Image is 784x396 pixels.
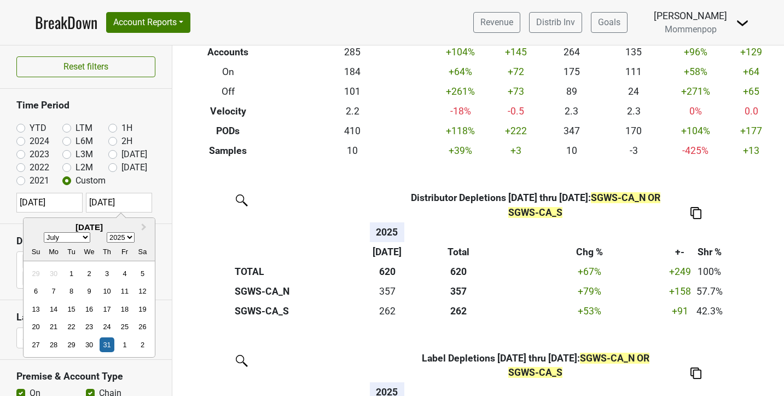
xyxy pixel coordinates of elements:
[602,141,664,160] td: -3
[181,101,275,121] th: Velocity
[28,319,43,334] div: Choose Sunday, July 20th, 2025
[30,122,47,135] label: YTD
[30,174,49,187] label: 2021
[429,62,491,82] td: +64 %
[23,217,155,358] div: Choose Date
[16,312,40,323] h3: Label
[232,191,249,208] img: filter
[404,188,666,222] th: Distributor Depletions [DATE] thru [DATE] :
[47,244,61,259] div: Monday
[690,207,701,219] img: Copy to clipboard
[106,12,190,33] button: Account Reports
[665,62,727,82] td: +58 %
[82,319,96,334] div: Choose Wednesday, July 23rd, 2025
[508,353,649,378] span: SGWS-CA_N OR SGWS-CA_S
[64,337,79,352] div: Choose Tuesday, July 29th, 2025
[491,82,541,101] td: +73
[64,302,79,317] div: Choose Tuesday, July 15th, 2025
[232,351,249,369] img: filter
[404,262,512,282] th: 620
[64,266,79,281] div: Choose Tuesday, July 1st, 2025
[135,302,150,317] div: Choose Saturday, July 19th, 2025
[591,12,628,33] a: Goals
[76,148,93,161] label: L3M
[669,304,691,318] div: +91
[64,284,79,299] div: Choose Tuesday, July 8th, 2025
[666,242,694,262] th: +-
[16,100,155,111] h3: Time Period
[47,337,61,352] div: Choose Monday, July 28th, 2025
[16,193,83,213] input: YYYY-MM-DD
[117,284,132,299] div: Choose Friday, July 11th, 2025
[373,284,402,299] div: 357
[694,301,725,321] td: 42.3%
[694,262,725,282] td: 100%
[121,148,147,161] label: [DATE]
[669,266,691,277] span: +249
[727,62,776,82] td: +64
[121,161,147,174] label: [DATE]
[370,242,404,262] th: [DATE]
[64,244,79,259] div: Tuesday
[117,319,132,334] div: Choose Friday, July 25th, 2025
[407,304,509,318] div: 262
[529,12,582,33] a: Distrib Inv
[541,121,602,141] td: 347
[232,282,370,301] th: SGWS-CA_N
[82,284,96,299] div: Choose Wednesday, July 9th, 2025
[135,319,150,334] div: Choose Saturday, July 26th, 2025
[665,101,727,121] td: 0 %
[121,122,132,135] label: 1H
[429,43,491,62] td: +104 %
[602,121,664,141] td: 170
[370,301,404,321] td: 262.401
[64,319,79,334] div: Choose Tuesday, July 22nd, 2025
[117,302,132,317] div: Choose Friday, July 18th, 2025
[275,62,429,82] td: 184
[541,82,602,101] td: 89
[694,222,725,242] th: &nbsp;: activate to sort column ascending
[665,24,717,35] span: Mommenpop
[429,101,491,121] td: -18 %
[654,9,727,23] div: [PERSON_NAME]
[512,242,666,262] th: Chg %
[602,82,664,101] td: 24
[16,371,155,382] h3: Premise & Account Type
[82,244,96,259] div: Wednesday
[491,62,541,82] td: +72
[86,193,152,213] input: YYYY-MM-DD
[135,284,150,299] div: Choose Saturday, July 12th, 2025
[181,82,275,101] th: Off
[232,301,370,321] th: SGWS-CA_S
[669,284,691,299] div: +158
[541,62,602,82] td: 175
[27,265,151,353] div: Month July, 2025
[135,244,150,259] div: Saturday
[136,219,154,237] button: Next Month
[28,337,43,352] div: Choose Sunday, July 27th, 2025
[121,135,132,148] label: 2H
[135,266,150,281] div: Choose Saturday, July 5th, 2025
[22,271,67,285] div: SGWS-CA_S
[512,282,666,301] td: +79 %
[135,337,150,352] div: Choose Saturday, August 2nd, 2025
[76,122,92,135] label: LTM
[28,302,43,317] div: Choose Sunday, July 13th, 2025
[665,43,727,62] td: +96 %
[30,161,49,174] label: 2022
[694,282,725,301] td: 57.7%
[429,82,491,101] td: +261 %
[100,266,114,281] div: Choose Thursday, July 3rd, 2025
[82,337,96,352] div: Choose Wednesday, July 30th, 2025
[370,262,404,282] th: 620
[491,101,541,121] td: -0.5
[727,121,776,141] td: +177
[370,282,404,301] td: 357.376
[16,236,62,247] h3: Distributor
[404,348,666,382] th: Label Depletions [DATE] thru [DATE] :
[491,141,541,160] td: +3
[100,337,114,352] div: Choose Thursday, July 31st, 2025
[727,141,776,160] td: +13
[541,141,602,160] td: 10
[100,302,114,317] div: Choose Thursday, July 17th, 2025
